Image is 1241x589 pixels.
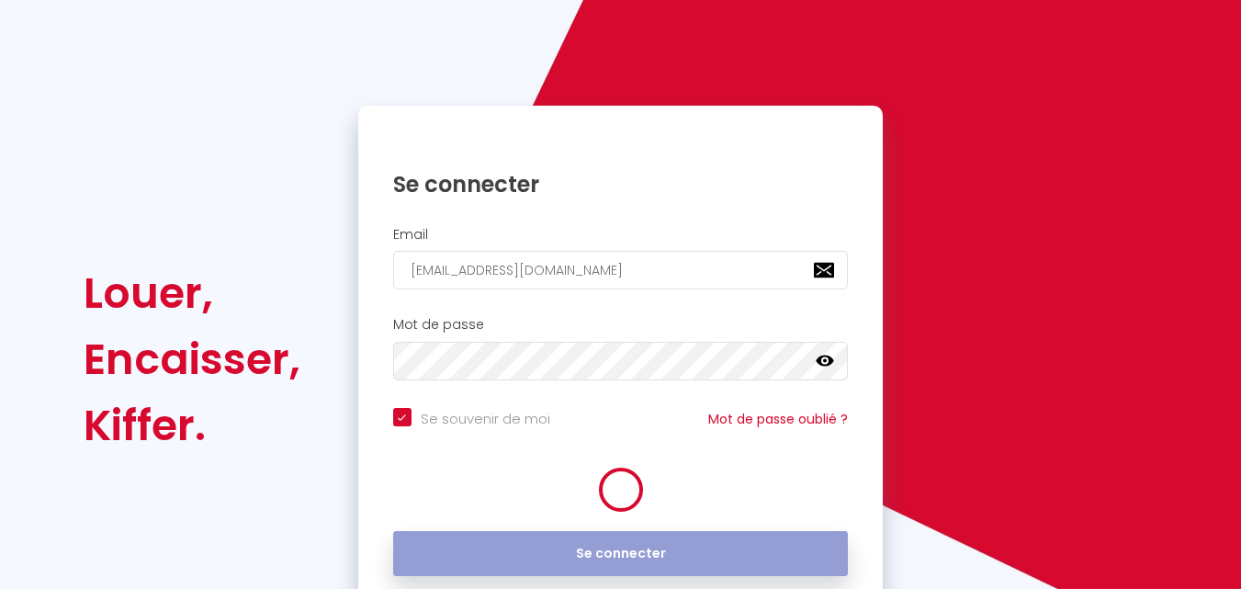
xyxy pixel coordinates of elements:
button: Se connecter [393,531,849,577]
h1: Se connecter [393,170,849,198]
div: Encaisser, [84,326,300,392]
button: Ouvrir le widget de chat LiveChat [15,7,70,62]
input: Ton Email [393,251,849,289]
div: Louer, [84,260,300,326]
h2: Mot de passe [393,317,849,333]
div: Kiffer. [84,392,300,459]
h2: Email [393,227,849,243]
a: Mot de passe oublié ? [708,410,848,428]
